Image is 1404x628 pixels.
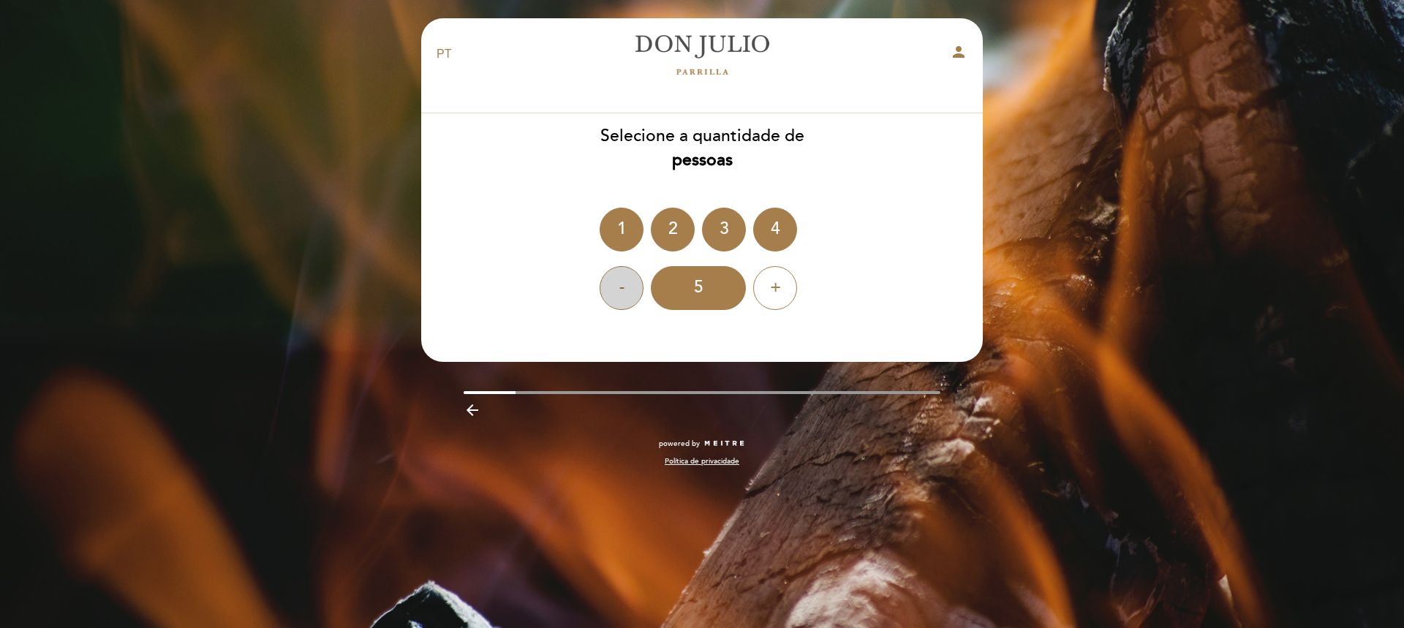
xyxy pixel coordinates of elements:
[753,266,797,310] div: +
[702,208,746,251] div: 3
[651,208,695,251] div: 2
[659,439,745,449] a: powered by
[600,266,643,310] div: -
[665,456,739,466] a: Política de privacidade
[950,43,967,66] button: person
[464,401,481,419] i: arrow_backward
[753,208,797,251] div: 4
[611,34,793,75] a: [PERSON_NAME]
[600,208,643,251] div: 1
[651,266,746,310] div: 5
[420,124,984,173] div: Selecione a quantidade de
[659,439,700,449] span: powered by
[950,43,967,61] i: person
[703,440,745,447] img: MEITRE
[672,150,733,170] b: pessoas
